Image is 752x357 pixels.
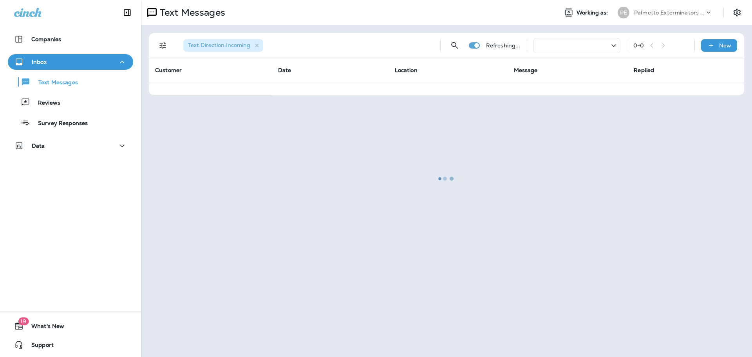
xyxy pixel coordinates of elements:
[8,114,133,131] button: Survey Responses
[8,318,133,334] button: 19What's New
[18,317,29,325] span: 19
[31,36,61,42] p: Companies
[32,143,45,149] p: Data
[23,342,54,351] span: Support
[8,138,133,154] button: Data
[8,94,133,111] button: Reviews
[30,100,60,107] p: Reviews
[30,120,88,127] p: Survey Responses
[8,74,133,90] button: Text Messages
[8,337,133,353] button: Support
[719,42,731,49] p: New
[116,5,138,20] button: Collapse Sidebar
[8,31,133,47] button: Companies
[32,59,47,65] p: Inbox
[8,54,133,70] button: Inbox
[31,79,78,87] p: Text Messages
[23,323,64,332] span: What's New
